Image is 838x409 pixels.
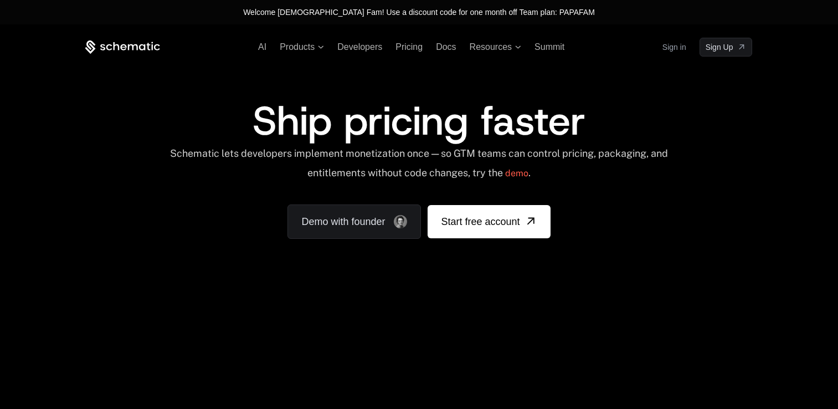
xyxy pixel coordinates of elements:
[505,160,528,187] a: demo
[441,214,520,229] span: Start free account
[706,42,733,53] span: Sign Up
[243,7,595,18] div: Welcome [DEMOGRAPHIC_DATA] Fam! Use a discount code for one month off Team plan: PAPAFAM
[436,42,456,52] a: Docs
[258,42,266,52] a: AI
[470,42,512,52] span: Resources
[169,147,669,187] div: Schematic lets developers implement monetization once — so GTM teams can control pricing, packagi...
[280,42,315,52] span: Products
[700,38,753,57] a: [object Object]
[534,42,564,52] a: Summit
[253,94,585,147] span: Ship pricing faster
[394,215,407,228] img: Founder
[337,42,382,52] a: Developers
[428,205,550,238] a: [object Object]
[395,42,423,52] a: Pricing
[287,204,421,239] a: Demo with founder, ,[object Object]
[662,38,686,56] a: Sign in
